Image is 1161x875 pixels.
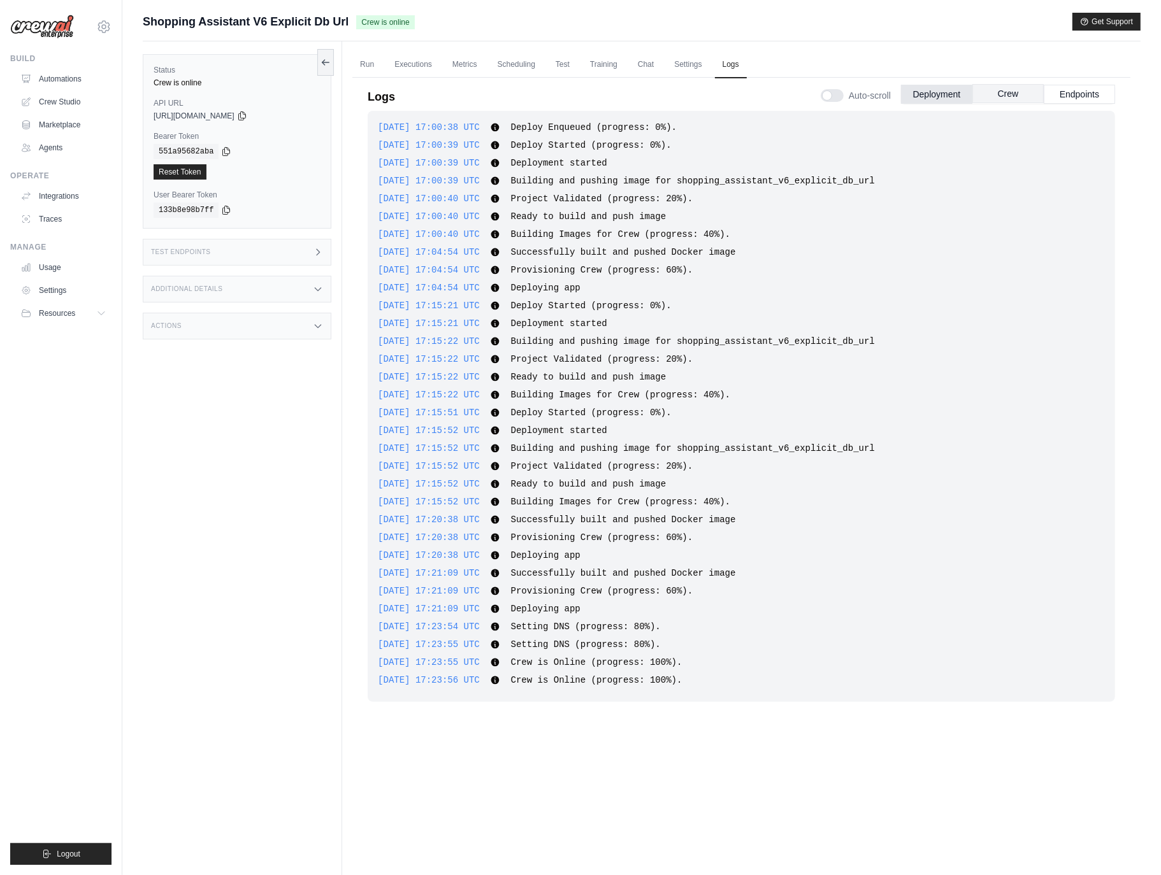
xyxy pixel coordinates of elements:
[378,425,480,436] span: [DATE] 17:15:52 UTC
[511,194,693,204] span: Project Validated (progress: 20%).
[511,301,672,311] span: Deploy Started (progress: 0%).
[378,443,480,453] span: [DATE] 17:15:52 UTC
[387,52,440,78] a: Executions
[378,515,480,525] span: [DATE] 17:20:38 UTC
[511,515,736,525] span: Successfully built and pushed Docker image
[154,111,234,121] span: [URL][DOMAIN_NAME]
[490,52,543,78] a: Scheduling
[10,53,112,64] div: Build
[378,550,480,560] span: [DATE] 17:20:38 UTC
[378,158,480,168] span: [DATE] 17:00:39 UTC
[154,65,321,75] label: Status
[511,550,580,560] span: Deploying app
[378,336,480,346] span: [DATE] 17:15:22 UTC
[511,229,730,239] span: Building Images for Crew (progress: 40%).
[154,203,219,218] code: 133b8e98b7ff
[154,144,219,159] code: 551a95682aba
[548,52,577,78] a: Test
[378,176,480,186] span: [DATE] 17:00:39 UTC
[378,194,480,204] span: [DATE] 17:00:40 UTC
[667,52,709,78] a: Settings
[15,280,112,301] a: Settings
[154,78,321,88] div: Crew is online
[378,265,480,275] span: [DATE] 17:04:54 UTC
[378,675,480,685] span: [DATE] 17:23:56 UTC
[151,322,182,330] h3: Actions
[511,265,693,275] span: Provisioning Crew (progress: 60%).
[378,479,480,489] span: [DATE] 17:15:52 UTC
[511,443,875,453] span: Building and pushing image for shopping_assistant_v6_explicit_db_url
[511,479,667,489] span: Ready to build and push image
[151,285,222,293] h3: Additional Details
[378,657,480,667] span: [DATE] 17:23:55 UTC
[10,242,112,252] div: Manage
[378,140,480,150] span: [DATE] 17:00:39 UTC
[511,604,580,614] span: Deploying app
[57,849,80,859] span: Logout
[378,408,480,418] span: [DATE] 17:15:51 UTC
[511,318,607,329] span: Deployment started
[378,354,480,364] span: [DATE] 17:15:22 UTC
[511,568,736,578] span: Successfully built and pushed Docker image
[10,15,74,39] img: Logo
[511,247,736,257] span: Successfully built and pushed Docker image
[378,532,480,543] span: [DATE] 17:20:38 UTC
[378,122,480,132] span: [DATE] 17:00:38 UTC
[511,140,672,150] span: Deploy Started (progress: 0%).
[378,283,480,293] span: [DATE] 17:04:54 UTC
[15,209,112,229] a: Traces
[154,98,321,108] label: API URL
[15,257,112,278] a: Usage
[511,532,693,543] span: Provisioning Crew (progress: 60%).
[378,318,480,329] span: [DATE] 17:15:21 UTC
[630,52,661,78] a: Chat
[378,604,480,614] span: [DATE] 17:21:09 UTC
[154,131,321,141] label: Bearer Token
[972,84,1044,103] button: Crew
[511,158,607,168] span: Deployment started
[368,88,395,106] p: Logs
[511,283,580,293] span: Deploying app
[849,89,891,102] span: Auto-scroll
[511,408,672,418] span: Deploy Started (progress: 0%).
[511,122,677,132] span: Deploy Enqueued (progress: 0%).
[378,639,480,650] span: [DATE] 17:23:55 UTC
[378,586,480,596] span: [DATE] 17:21:09 UTC
[511,354,693,364] span: Project Validated (progress: 20%).
[378,301,480,311] span: [DATE] 17:15:21 UTC
[511,461,693,471] span: Project Validated (progress: 20%).
[378,211,480,222] span: [DATE] 17:00:40 UTC
[15,92,112,112] a: Crew Studio
[15,138,112,158] a: Agents
[511,176,875,186] span: Building and pushing image for shopping_assistant_v6_explicit_db_url
[511,497,730,507] span: Building Images for Crew (progress: 40%).
[356,15,414,29] span: Crew is online
[378,390,480,400] span: [DATE] 17:15:22 UTC
[1072,13,1141,31] button: Get Support
[352,52,382,78] a: Run
[378,229,480,239] span: [DATE] 17:00:40 UTC
[1044,85,1115,104] button: Endpoints
[582,52,625,78] a: Training
[378,247,480,257] span: [DATE] 17:04:54 UTC
[378,461,480,471] span: [DATE] 17:15:52 UTC
[151,248,211,256] h3: Test Endpoints
[378,372,480,382] span: [DATE] 17:15:22 UTC
[378,497,480,507] span: [DATE] 17:15:52 UTC
[445,52,485,78] a: Metrics
[511,372,667,382] span: Ready to build and push image
[901,85,972,104] button: Deployment
[10,843,112,865] button: Logout
[511,586,693,596] span: Provisioning Crew (progress: 60%).
[511,390,730,400] span: Building Images for Crew (progress: 40%).
[154,190,321,200] label: User Bearer Token
[39,308,75,318] span: Resources
[511,622,661,632] span: Setting DNS (progress: 80%).
[511,425,607,436] span: Deployment started
[154,164,206,180] a: Reset Token
[15,115,112,135] a: Marketplace
[715,52,747,78] a: Logs
[15,303,112,324] button: Resources
[378,622,480,632] span: [DATE] 17:23:54 UTC
[15,69,112,89] a: Automations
